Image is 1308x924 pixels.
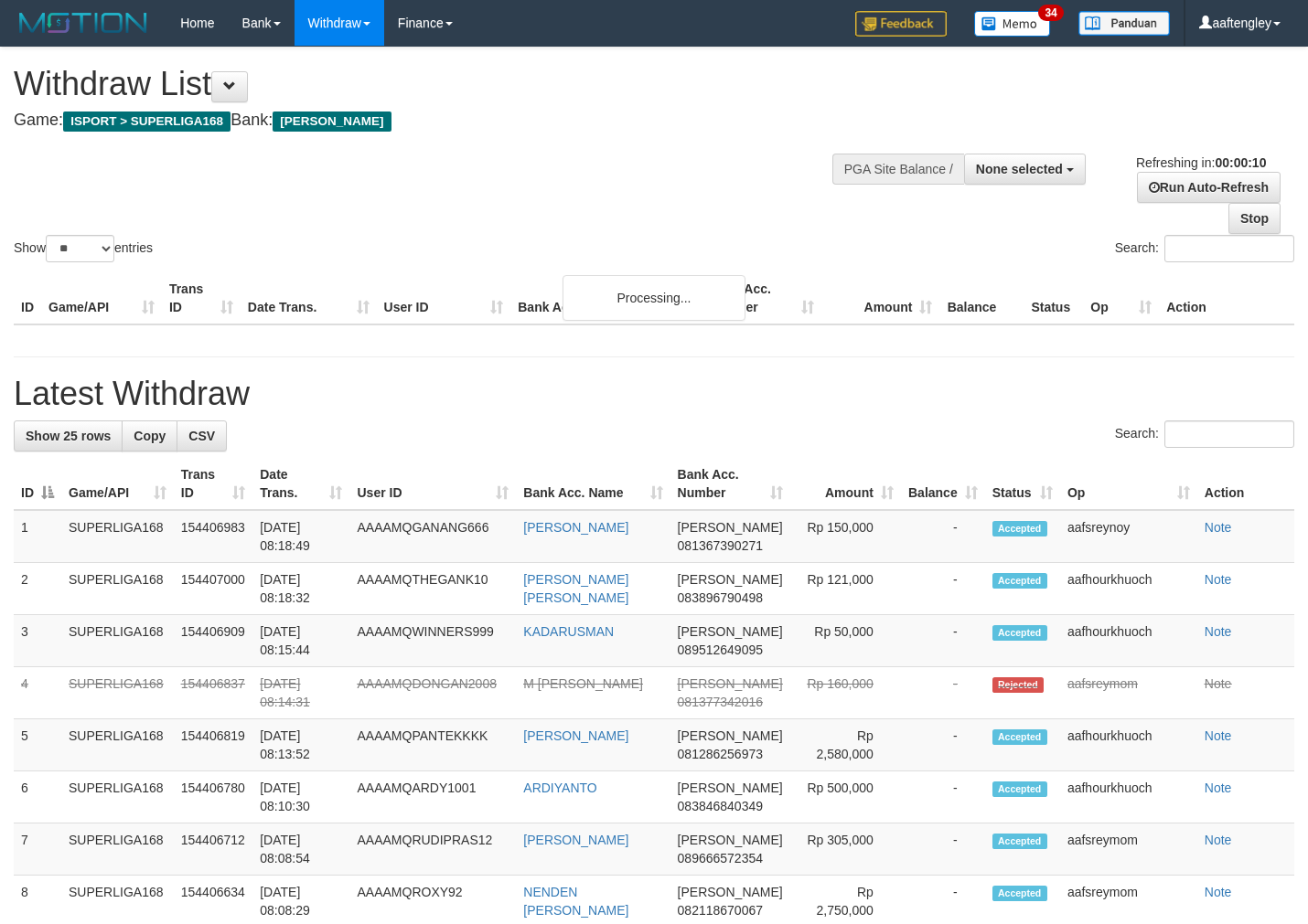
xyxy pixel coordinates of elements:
span: [PERSON_NAME] [678,885,783,899]
span: Copy 081367390271 to clipboard [678,538,763,553]
th: Op [1083,272,1159,324]
a: Copy [122,420,177,451]
a: Run Auto-Refresh [1137,172,1281,203]
th: Trans ID [162,272,241,324]
td: AAAAMQARDY1001 [349,771,516,823]
label: Show entries [14,235,153,262]
th: Balance [939,272,1024,324]
th: Action [1159,272,1294,324]
td: aafhourkhuoch [1060,771,1197,823]
input: Search: [1164,235,1294,262]
td: Rp 305,000 [790,823,901,876]
a: Note [1205,885,1232,899]
a: [PERSON_NAME] [523,520,628,535]
th: Action [1197,458,1294,510]
span: 34 [1038,5,1063,21]
span: Copy 089666572354 to clipboard [678,851,763,866]
td: aafhourkhuoch [1060,563,1197,615]
span: Accepted [992,573,1047,589]
td: 154406837 [174,667,252,719]
td: SUPERLIGA168 [61,667,174,719]
a: NENDEN [PERSON_NAME] [523,885,628,918]
a: [PERSON_NAME] [PERSON_NAME] [523,572,628,605]
td: - [901,771,985,823]
span: Rejected [992,677,1044,693]
td: AAAAMQWINNERS999 [349,615,516,667]
td: - [901,510,985,563]
strong: 00:00:10 [1215,155,1266,170]
a: CSV [177,420,227,451]
td: AAAAMQDONGAN2008 [349,667,516,719]
select: Showentries [46,235,114,262]
td: - [901,615,985,667]
label: Search: [1115,420,1294,448]
td: AAAAMQGANANG666 [349,510,516,563]
td: 154406983 [174,510,252,563]
td: aafsreymom [1060,667,1197,719]
td: Rp 500,000 [790,771,901,823]
td: AAAAMQTHEGANK10 [349,563,516,615]
img: panduan.png [1078,11,1170,36]
td: 4 [14,667,61,719]
span: Accepted [992,886,1047,901]
a: Note [1205,781,1232,795]
td: 2 [14,563,61,615]
td: 154406712 [174,823,252,876]
th: Amount [821,272,940,324]
span: [PERSON_NAME] [678,572,783,587]
td: 5 [14,719,61,771]
td: aafhourkhuoch [1060,719,1197,771]
td: 154406909 [174,615,252,667]
td: SUPERLIGA168 [61,563,174,615]
td: [DATE] 08:10:30 [252,771,349,823]
a: Note [1205,572,1232,587]
span: ISPORT > SUPERLIGA168 [63,112,231,132]
td: AAAAMQPANTEKKKK [349,719,516,771]
input: Search: [1164,420,1294,448]
span: Copy 082118670067 to clipboard [678,903,763,918]
td: 3 [14,615,61,667]
th: Trans ID: activate to sort column ascending [174,458,252,510]
a: KADARUSMAN [523,624,614,639]
span: Show 25 rows [26,429,111,443]
th: Amount: activate to sort column ascending [790,458,901,510]
a: [PERSON_NAME] [523,728,628,743]
td: SUPERLIGA168 [61,510,174,563]
img: MOTION_logo.png [14,9,153,37]
th: User ID [377,272,511,324]
td: Rp 150,000 [790,510,901,563]
a: Note [1205,520,1232,535]
td: 1 [14,510,61,563]
a: Note [1205,624,1232,639]
span: [PERSON_NAME] [678,520,783,535]
td: - [901,667,985,719]
span: Refreshing in: [1136,155,1266,170]
span: Copy 081286256973 to clipboard [678,747,763,761]
td: 6 [14,771,61,823]
th: Op: activate to sort column ascending [1060,458,1197,510]
th: Status: activate to sort column ascending [985,458,1060,510]
h1: Withdraw List [14,66,853,102]
label: Search: [1115,235,1294,262]
th: Bank Acc. Name: activate to sort column ascending [516,458,670,510]
td: aafsreynoy [1060,510,1197,563]
td: [DATE] 08:13:52 [252,719,349,771]
td: 154407000 [174,563,252,615]
th: ID [14,272,41,324]
th: Game/API: activate to sort column ascending [61,458,174,510]
span: Copy 081377342016 to clipboard [678,695,763,709]
a: Stop [1228,203,1281,234]
td: Rp 121,000 [790,563,901,615]
th: Balance: activate to sort column ascending [901,458,985,510]
a: Note [1205,676,1232,691]
td: aafsreymom [1060,823,1197,876]
td: SUPERLIGA168 [61,615,174,667]
span: [PERSON_NAME] [678,624,783,639]
div: PGA Site Balance / [832,154,964,185]
td: 154406780 [174,771,252,823]
td: - [901,719,985,771]
a: M [PERSON_NAME] [523,676,643,691]
th: ID: activate to sort column descending [14,458,61,510]
td: [DATE] 08:14:31 [252,667,349,719]
th: Date Trans.: activate to sort column ascending [252,458,349,510]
